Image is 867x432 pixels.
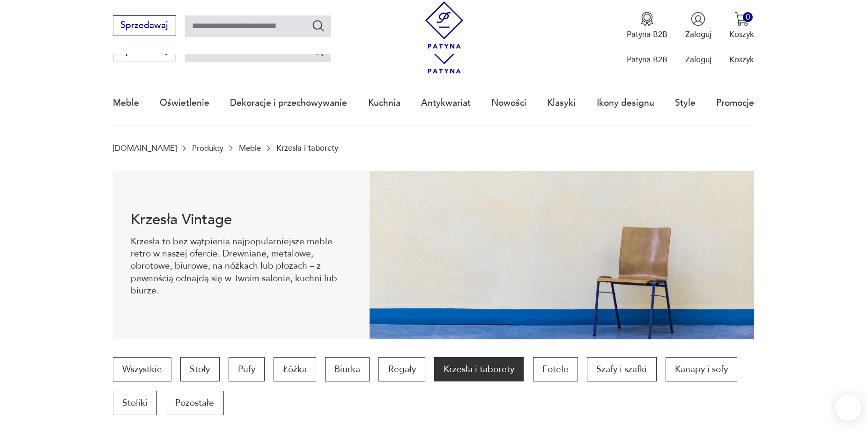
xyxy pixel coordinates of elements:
[192,144,223,153] a: Produkty
[627,12,667,40] button: Patyna B2B
[113,391,157,415] a: Stoliki
[491,81,526,124] a: Nowości
[113,22,176,30] a: Sprzedawaj
[325,357,370,381] a: Biurka
[230,81,347,124] a: Dekoracje i przechowywanie
[743,12,753,22] div: 0
[729,54,754,65] p: Koszyk
[666,357,737,381] a: Kanapy i sofy
[547,81,576,124] a: Klasyki
[229,357,265,381] a: Pufy
[113,81,139,124] a: Meble
[370,171,755,339] img: bc88ca9a7f9d98aff7d4658ec262dcea.jpg
[627,12,667,40] a: Ikona medaluPatyna B2B
[131,213,351,227] h1: Krzesła Vintage
[131,235,351,297] p: Krzesła to bez wątpienia najpopularniejsze meble retro w naszej ofercie. Drewniane, metalowe, obr...
[311,44,325,58] button: Szukaj
[166,391,223,415] a: Pozostałe
[113,48,176,55] a: Sprzedawaj
[587,357,656,381] a: Szafy i szafki
[378,357,425,381] a: Regały
[533,357,578,381] a: Fotele
[434,357,524,381] a: Krzesła i taborety
[729,29,754,40] p: Koszyk
[729,12,754,40] button: 0Koszyk
[274,357,316,381] a: Łóżka
[180,357,219,381] a: Stoły
[640,12,654,26] img: Ikona medalu
[685,12,711,40] button: Zaloguj
[160,81,209,124] a: Oświetlenie
[239,144,261,153] a: Meble
[276,144,338,153] p: Krzesła i taborety
[627,29,667,40] p: Patyna B2B
[675,81,696,124] a: Style
[421,1,468,49] img: Patyna - sklep z meblami i dekoracjami vintage
[421,81,471,124] a: Antykwariat
[597,81,654,124] a: Ikony designu
[627,54,667,65] p: Patyna B2B
[835,395,861,421] iframe: Smartsupp widget button
[716,81,754,124] a: Promocje
[734,12,749,26] img: Ikona koszyka
[685,29,711,40] p: Zaloguj
[685,54,711,65] p: Zaloguj
[368,81,400,124] a: Kuchnia
[691,12,705,26] img: Ikonka użytkownika
[113,15,176,36] button: Sprzedawaj
[113,357,171,381] a: Wszystkie
[311,19,325,32] button: Szukaj
[113,144,177,153] a: [DOMAIN_NAME]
